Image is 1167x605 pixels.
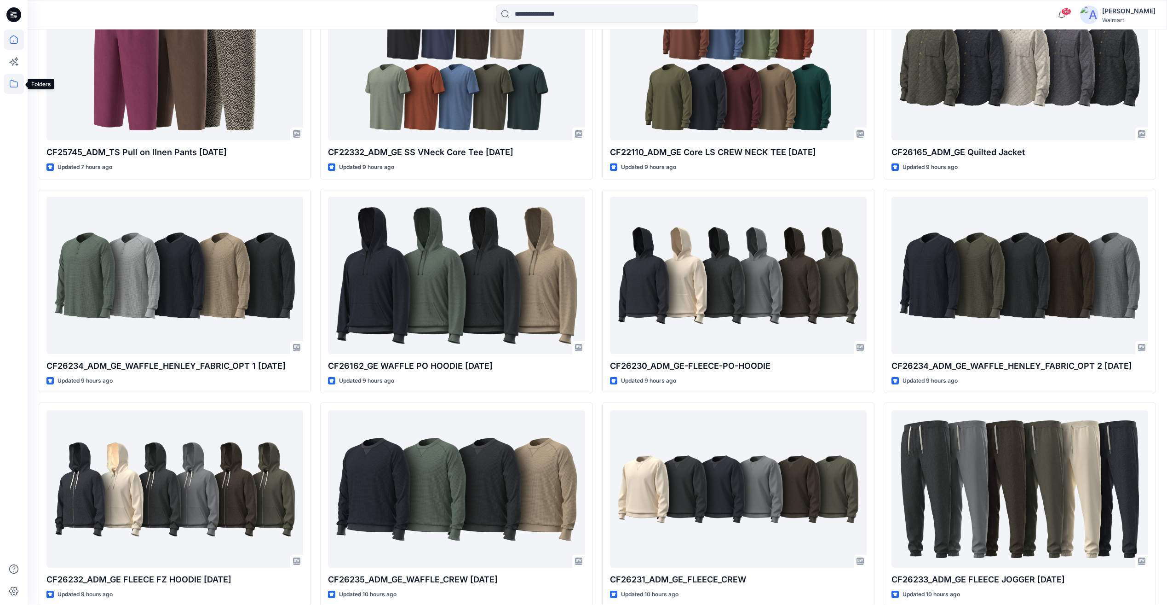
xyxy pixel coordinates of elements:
[328,573,585,586] p: CF26235_ADM_GE_WAFFLE_CREW [DATE]
[46,573,303,586] p: CF26232_ADM_GE FLEECE FZ HOODIE [DATE]
[46,360,303,372] p: CF26234_ADM_GE_WAFFLE_HENLEY_FABRIC_OPT 1 [DATE]
[903,376,958,386] p: Updated 9 hours ago
[610,410,867,567] a: CF26231_ADM_GE_FLEECE_CREW
[339,590,397,599] p: Updated 10 hours ago
[328,360,585,372] p: CF26162_GE WAFFLE PO HOODIE [DATE]
[903,590,960,599] p: Updated 10 hours ago
[621,163,676,172] p: Updated 9 hours ago
[610,360,867,372] p: CF26230_ADM_GE-FLEECE-PO-HOODIE
[46,197,303,354] a: CF26234_ADM_GE_WAFFLE_HENLEY_FABRIC_OPT 1 10OCT25
[891,573,1148,586] p: CF26233_ADM_GE FLEECE JOGGER [DATE]
[339,163,394,172] p: Updated 9 hours ago
[57,590,113,599] p: Updated 9 hours ago
[328,410,585,567] a: CF26235_ADM_GE_WAFFLE_CREW 10OCT25
[903,163,958,172] p: Updated 9 hours ago
[891,197,1148,354] a: CF26234_ADM_GE_WAFFLE_HENLEY_FABRIC_OPT 2 10OCT25
[1061,8,1071,15] span: 56
[328,197,585,354] a: CF26162_GE WAFFLE PO HOODIE 10OCT25
[891,360,1148,372] p: CF26234_ADM_GE_WAFFLE_HENLEY_FABRIC_OPT 2 [DATE]
[339,376,394,386] p: Updated 9 hours ago
[1080,6,1098,24] img: avatar
[891,146,1148,159] p: CF26165_ADM_GE Quilted Jacket
[610,146,867,159] p: CF22110_ADM_GE Core LS CREW NECK TEE [DATE]
[57,163,112,172] p: Updated 7 hours ago
[610,197,867,354] a: CF26230_ADM_GE-FLEECE-PO-HOODIE
[610,573,867,586] p: CF26231_ADM_GE_FLEECE_CREW
[621,376,676,386] p: Updated 9 hours ago
[1102,17,1156,23] div: Walmart
[621,590,678,599] p: Updated 10 hours ago
[891,410,1148,567] a: CF26233_ADM_GE FLEECE JOGGER 10OCT25
[46,410,303,567] a: CF26232_ADM_GE FLEECE FZ HOODIE 10OCT25
[1102,6,1156,17] div: [PERSON_NAME]
[328,146,585,159] p: CF22332_ADM_GE SS VNeck Core Tee [DATE]
[46,146,303,159] p: CF25745_ADM_TS Pull on lInen Pants [DATE]
[57,376,113,386] p: Updated 9 hours ago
